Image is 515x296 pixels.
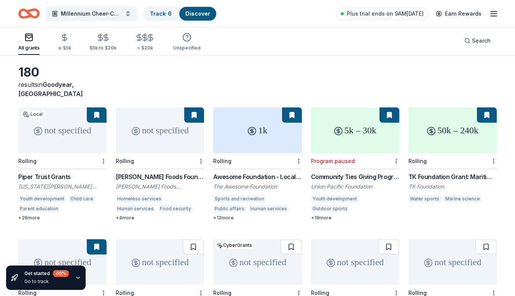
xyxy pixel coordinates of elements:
[24,270,69,277] div: Get started
[213,215,301,221] div: + 12 more
[116,183,204,190] div: [PERSON_NAME] Foods Foundation Inc.
[458,33,497,48] button: Search
[213,107,301,221] a: 1kRollingAwesome Foundation - Local Chapter GrantsThe Awesome FoundationSports and recreationPubl...
[213,183,301,190] div: The Awesome Foundation
[46,6,137,21] button: Millennium Cheer-Competition Team
[472,36,491,45] span: Search
[444,195,482,203] div: Marine science
[18,195,66,203] div: Youth development
[311,158,355,164] div: Program paused
[18,65,107,80] div: 180
[89,45,116,51] div: $5k to $20k
[18,5,40,22] a: Home
[213,107,301,153] div: 1k
[58,30,71,55] button: ≤ $5k
[116,107,204,153] div: not specified
[18,81,83,98] span: in
[135,30,155,55] button: > $20k
[18,215,107,221] div: + 26 more
[408,183,497,190] div: TK Foundation
[213,172,301,181] div: Awesome Foundation - Local Chapter Grants
[18,239,107,285] div: not specified
[213,290,231,296] div: Rolling
[116,172,204,181] div: [PERSON_NAME] Foods Foundation Grant
[18,80,107,98] div: results
[116,205,155,213] div: Human services
[213,195,266,203] div: Sports and recreation
[311,215,399,221] div: + 19 more
[215,242,254,249] div: CyberGrants
[116,107,204,221] a: not specifiedRolling[PERSON_NAME] Foods Foundation Grant[PERSON_NAME] Foods Foundation Inc.Homele...
[18,172,107,181] div: Piper Trust Grants
[173,45,201,51] div: Unspecified
[18,30,40,55] button: All grants
[408,158,427,164] div: Rolling
[150,10,172,17] a: Track· 6
[431,7,486,21] a: Earn Rewards
[53,270,69,277] div: 40 %
[18,107,107,221] a: not specifiedLocalRollingPiper Trust Grants[US_STATE][PERSON_NAME] Charitable TrustYouth developm...
[311,195,359,203] div: Youth development
[116,158,134,164] div: Rolling
[18,183,107,190] div: [US_STATE][PERSON_NAME] Charitable Trust
[143,6,217,21] button: Track· 6Discover
[408,195,441,203] div: Water sports
[311,290,329,296] div: Rolling
[116,215,204,221] div: + 4 more
[347,9,424,18] span: Plus trial ends on 9AM[DATE]
[135,45,155,51] div: > $20k
[24,278,69,285] div: Go to track
[408,172,497,181] div: TK Foundation Grant: Maritime Grant
[408,239,497,285] div: not specified
[116,195,163,203] div: Homeless services
[311,239,399,285] div: not specified
[18,107,107,153] div: not specified
[58,45,71,51] div: ≤ $5k
[311,205,349,213] div: Outdoor sports
[249,205,289,213] div: Human services
[213,158,231,164] div: Rolling
[89,30,116,55] button: $5k to $20k
[69,195,95,203] div: Child care
[185,10,210,17] a: Discover
[213,239,301,285] div: not specified
[336,8,428,20] a: Plus trial ends on 9AM[DATE]
[18,81,83,98] span: Goodyear, [GEOGRAPHIC_DATA]
[408,107,497,205] a: 50k – 240kRollingTK Foundation Grant: Maritime GrantTK FoundationWater sportsMarine science
[18,205,60,213] div: Parent education
[21,110,44,118] div: Local
[158,205,193,213] div: Food security
[408,107,497,153] div: 50k – 240k
[213,205,246,213] div: Public affairs
[408,290,427,296] div: Rolling
[311,107,399,153] div: 5k – 30k
[61,9,122,18] span: Millennium Cheer-Competition Team
[18,158,37,164] div: Rolling
[311,183,399,190] div: Union Pacific Foundation
[311,172,399,181] div: Community Ties Giving Program: Local Grants
[173,30,201,55] button: Unspecified
[116,239,204,285] div: not specified
[311,107,399,221] a: 5k – 30kProgram pausedCommunity Ties Giving Program: Local GrantsUnion Pacific FoundationYouth de...
[18,45,40,51] div: All grants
